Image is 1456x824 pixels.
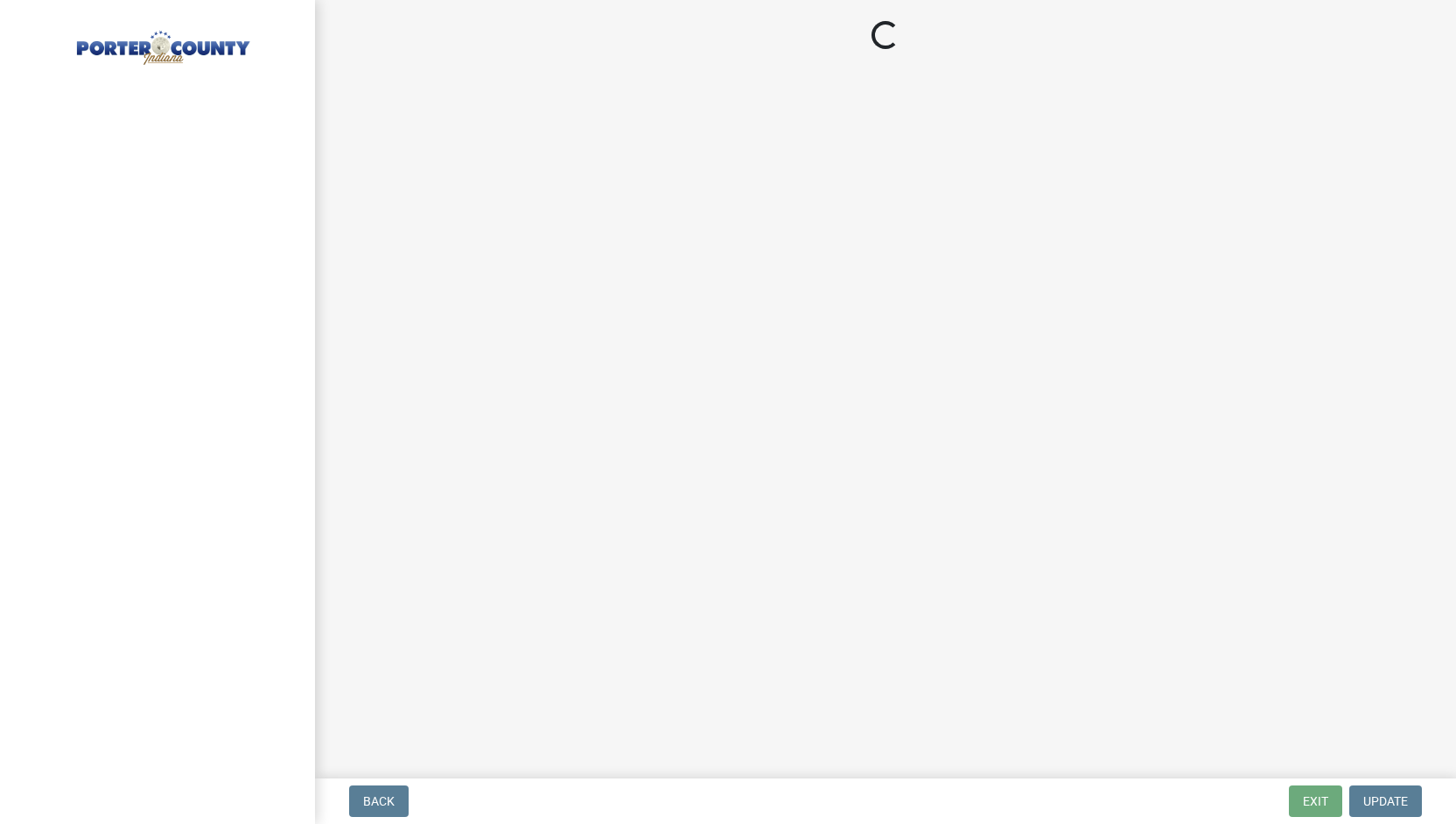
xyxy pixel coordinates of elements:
[1349,785,1422,817] button: Update
[1289,785,1342,817] button: Exit
[363,794,395,808] span: Back
[349,785,409,817] button: Back
[35,18,287,67] img: Porter County, Indiana
[1363,794,1408,808] span: Update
